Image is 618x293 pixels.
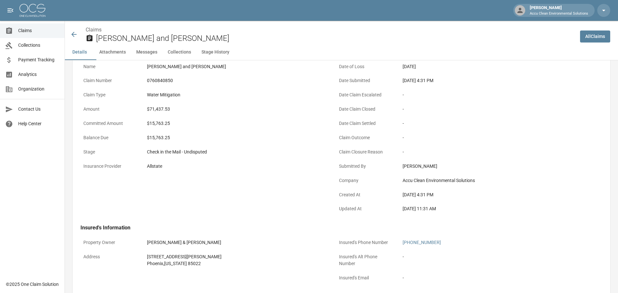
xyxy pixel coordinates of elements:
[96,34,575,43] h2: [PERSON_NAME] and [PERSON_NAME]
[403,149,581,155] div: -
[336,272,394,284] p: Insured's Email
[403,163,581,170] div: [PERSON_NAME]
[65,44,618,60] div: anchor tabs
[147,260,325,267] div: Phoenix , [US_STATE] 85022
[403,92,581,98] div: -
[403,177,581,184] div: Accu Clean Environmental Solutions
[80,160,139,173] p: Insurance Provider
[403,77,581,84] div: [DATE] 4:31 PM
[80,225,584,231] h4: Insured's Information
[131,44,163,60] button: Messages
[580,31,610,43] a: AllClaims
[336,189,394,201] p: Created At
[18,56,59,63] span: Payment Tracking
[403,191,581,198] div: [DATE] 4:31 PM
[147,120,325,127] div: $15,763.25
[336,117,394,130] p: Date Claim Settled
[18,71,59,78] span: Analytics
[86,26,575,34] nav: breadcrumb
[80,131,139,144] p: Balance Due
[147,239,325,246] div: [PERSON_NAME] & [PERSON_NAME]
[527,5,591,16] div: [PERSON_NAME]
[80,89,139,101] p: Claim Type
[336,146,394,158] p: Claim Closure Reason
[147,134,325,141] div: $15,763.25
[18,120,59,127] span: Help Center
[336,160,394,173] p: Submitted By
[336,103,394,116] p: Date Claim Closed
[403,63,581,70] div: [DATE]
[147,253,325,260] div: [STREET_ADDRESS][PERSON_NAME]
[403,120,581,127] div: -
[65,44,94,60] button: Details
[336,131,394,144] p: Claim Outcome
[403,134,581,141] div: -
[196,44,235,60] button: Stage History
[147,92,325,98] div: Water Mitigation
[147,63,325,70] div: [PERSON_NAME] and [PERSON_NAME]
[80,146,139,158] p: Stage
[80,60,139,73] p: Name
[147,149,325,155] div: Check in the Mail - Undisputed
[336,250,394,270] p: Insured's Alt Phone Number
[403,240,441,245] a: [PHONE_NUMBER]
[336,202,394,215] p: Updated At
[6,281,59,287] div: © 2025 One Claim Solution
[336,174,394,187] p: Company
[530,11,588,17] p: Accu Clean Environmental Solutions
[403,253,581,260] div: -
[336,89,394,101] p: Date Claim Escalated
[80,250,139,263] p: Address
[94,44,131,60] button: Attachments
[403,106,581,113] div: -
[80,117,139,130] p: Committed Amount
[147,77,325,84] div: 0760840850
[163,44,196,60] button: Collections
[19,4,45,17] img: ocs-logo-white-transparent.png
[86,27,102,33] a: Claims
[4,4,17,17] button: open drawer
[18,106,59,113] span: Contact Us
[147,106,325,113] div: $71,437.53
[336,236,394,249] p: Insured's Phone Number
[18,86,59,92] span: Organization
[18,42,59,49] span: Collections
[336,74,394,87] p: Date Submitted
[80,74,139,87] p: Claim Number
[80,103,139,116] p: Amount
[18,27,59,34] span: Claims
[403,205,581,212] div: [DATE] 11:31 AM
[403,275,581,281] div: -
[147,163,325,170] div: Allstate
[336,60,394,73] p: Date of Loss
[80,236,139,249] p: Property Owner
